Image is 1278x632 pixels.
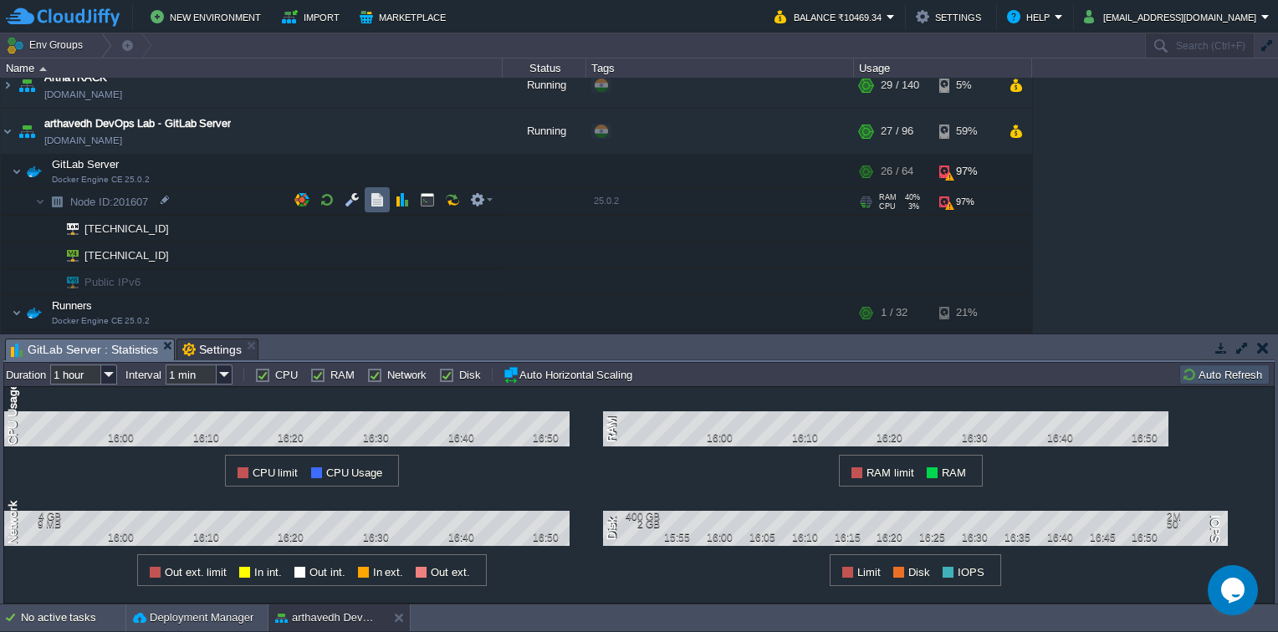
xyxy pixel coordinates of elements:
[879,202,896,211] span: CPU
[525,532,567,543] div: 16:50
[44,69,107,86] a: ArthaTRACK
[83,269,143,295] span: Public IPv6
[39,67,47,71] img: AMDAwAAAACH5BAEAAAAALAAAAAABAAEAAAICRAEAOw==
[270,532,312,543] div: 16:20
[44,115,231,132] a: arthavedh DevOps Lab - GitLab Server
[908,566,930,578] span: Disk
[881,109,913,154] div: 27 / 96
[165,566,227,578] span: Out ext. limit
[100,432,141,444] div: 16:00
[100,532,141,543] div: 16:00
[459,369,481,381] label: Disk
[69,195,151,209] span: 201607
[698,432,740,444] div: 16:00
[2,59,502,78] div: Name
[185,532,227,543] div: 16:10
[83,276,143,288] a: Public IPv6
[45,189,69,215] img: AMDAwAAAACH5BAEAAAAALAAAAAABAAEAAAICRAEAOw==
[939,330,994,356] div: 21%
[23,296,46,329] img: AMDAwAAAACH5BAEAAAAALAAAAAABAAEAAAICRAEAOw==
[45,269,55,295] img: AMDAwAAAACH5BAEAAAAALAAAAAABAAEAAAICRAEAOw==
[503,366,637,383] button: Auto Horizontal Scaling
[881,296,907,329] div: 1 / 32
[6,369,46,381] label: Duration
[69,195,151,209] a: Node ID:201607
[1007,7,1055,27] button: Help
[330,369,355,381] label: RAM
[254,566,282,578] span: In int.
[431,566,470,578] span: Out ext.
[125,369,161,381] label: Interval
[45,330,69,356] img: AMDAwAAAACH5BAEAAAAALAAAAAABAAEAAAICRAEAOw==
[603,415,623,444] div: RAM
[45,242,55,268] img: AMDAwAAAACH5BAEAAAAALAAAAAABAAEAAAICRAEAOw==
[6,7,120,28] img: CloudJiffy
[1039,532,1081,543] div: 16:40
[939,109,994,154] div: 59%
[504,59,585,78] div: Status
[282,7,345,27] button: Import
[44,132,122,149] a: [DOMAIN_NAME]
[1081,532,1123,543] div: 16:45
[50,158,121,171] a: GitLab ServerDocker Engine CE 25.0.2
[55,242,79,268] img: AMDAwAAAACH5BAEAAAAALAAAAAABAAEAAAICRAEAOw==
[741,532,783,543] div: 16:05
[1167,511,1221,522] div: 2M
[70,196,113,208] span: Node ID:
[52,316,150,326] span: Docker Engine CE 25.0.2
[45,216,55,242] img: AMDAwAAAACH5BAEAAAAALAAAAAABAAEAAAICRAEAOw==
[939,63,994,108] div: 5%
[182,339,242,359] span: Settings
[939,189,994,215] div: 97%
[6,33,89,57] button: Env Groups
[7,511,61,522] div: 4 GB
[440,532,482,543] div: 16:40
[4,381,24,446] div: CPU Usage
[784,532,826,543] div: 16:10
[7,518,61,530] div: 9 MB
[1167,518,1221,530] div: 50
[355,532,397,543] div: 16:30
[21,604,125,631] div: No active tasks
[1,63,14,108] img: AMDAwAAAACH5BAEAAAAALAAAAAABAAEAAAICRAEAOw==
[83,216,171,242] span: [TECHNICAL_ID]
[12,296,22,329] img: AMDAwAAAACH5BAEAAAAALAAAAAABAAEAAAICRAEAOw==
[881,330,903,356] div: 1 / 32
[275,609,381,626] button: arthavedh DevOps Lab - GitLab Server
[939,155,994,188] div: 97%
[657,532,698,543] div: 15:55
[879,193,897,201] span: RAM
[826,532,868,543] div: 16:15
[1084,7,1261,27] button: [EMAIL_ADDRESS][DOMAIN_NAME]
[903,193,920,201] span: 40%
[503,63,586,108] div: Running
[12,155,22,188] img: AMDAwAAAACH5BAEAAAAALAAAAAABAAEAAAICRAEAOw==
[275,369,298,381] label: CPU
[866,466,914,479] span: RAM limit
[44,86,122,103] a: [DOMAIN_NAME]
[52,175,150,185] span: Docker Engine CE 25.0.2
[1208,565,1261,615] iframe: chat widget
[55,269,79,295] img: AMDAwAAAACH5BAEAAAAALAAAAAABAAEAAAICRAEAOw==
[35,189,45,215] img: AMDAwAAAACH5BAEAAAAALAAAAAABAAEAAAICRAEAOw==
[698,532,740,543] div: 16:00
[133,609,253,626] button: Deployment Manager
[83,242,171,268] span: [TECHNICAL_ID]
[83,222,171,235] a: [TECHNICAL_ID]
[939,296,994,329] div: 21%
[355,432,397,444] div: 16:30
[253,466,299,479] span: CPU limit
[954,432,996,444] div: 16:30
[50,157,121,171] span: GitLab Server
[373,566,404,578] span: In ext.
[270,432,312,444] div: 16:20
[11,339,158,360] span: GitLab Server : Statistics
[869,432,911,444] div: 16:20
[912,532,953,543] div: 16:25
[4,499,24,546] div: Network
[1182,367,1267,382] button: Auto Refresh
[440,432,482,444] div: 16:40
[784,432,826,444] div: 16:10
[902,202,919,211] span: 3%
